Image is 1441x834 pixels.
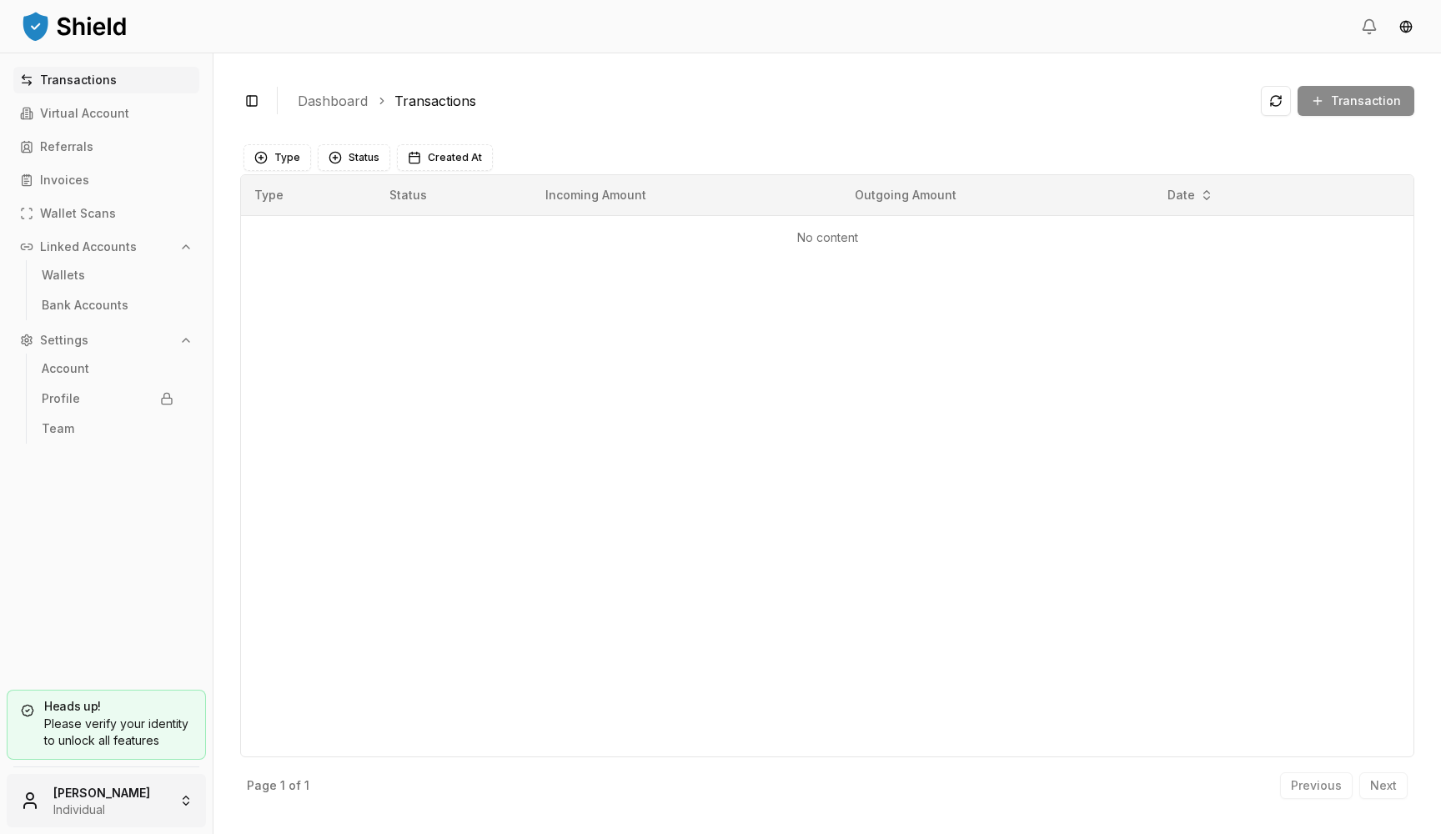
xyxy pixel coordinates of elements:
a: Profile [35,385,180,412]
button: Date [1161,182,1220,208]
button: Settings [13,327,199,354]
p: Virtual Account [40,108,129,119]
p: 1 [304,780,309,791]
a: Transactions [13,67,199,93]
a: Invoices [13,167,199,193]
a: Dashboard [298,91,368,111]
th: Outgoing Amount [841,175,1152,215]
a: Virtual Account [13,100,199,127]
a: Heads up!Please verify your identity to unlock all features [7,690,206,760]
span: Created At [428,151,482,164]
a: Account [35,355,180,382]
p: Individual [53,801,166,818]
p: Profile [42,393,80,404]
p: Settings [40,334,88,346]
th: Type [241,175,376,215]
p: 1 [280,780,285,791]
p: Page [247,780,277,791]
p: Referrals [40,141,93,153]
button: Created At [397,144,493,171]
th: Status [376,175,532,215]
a: Bank Accounts [35,292,180,319]
p: Wallet Scans [40,208,116,219]
button: Status [318,144,390,171]
a: Wallets [35,262,180,289]
button: [PERSON_NAME]Individual [7,774,206,827]
div: Please verify your identity to unlock all features [21,716,192,749]
p: [PERSON_NAME] [53,784,166,801]
a: Referrals [13,133,199,160]
p: Bank Accounts [42,299,128,311]
p: Linked Accounts [40,241,137,253]
a: Team [35,415,180,442]
p: No content [254,229,1400,246]
h5: Heads up! [21,701,192,712]
img: ShieldPay Logo [20,9,128,43]
p: Invoices [40,174,89,186]
th: Incoming Amount [532,175,841,215]
button: Linked Accounts [13,234,199,260]
p: Team [42,423,74,435]
button: Type [244,144,311,171]
p: Transactions [40,74,117,86]
nav: breadcrumb [298,91,1248,111]
a: Wallet Scans [13,200,199,227]
a: Transactions [394,91,476,111]
p: Account [42,363,89,374]
p: Wallets [42,269,85,281]
p: of [289,780,301,791]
